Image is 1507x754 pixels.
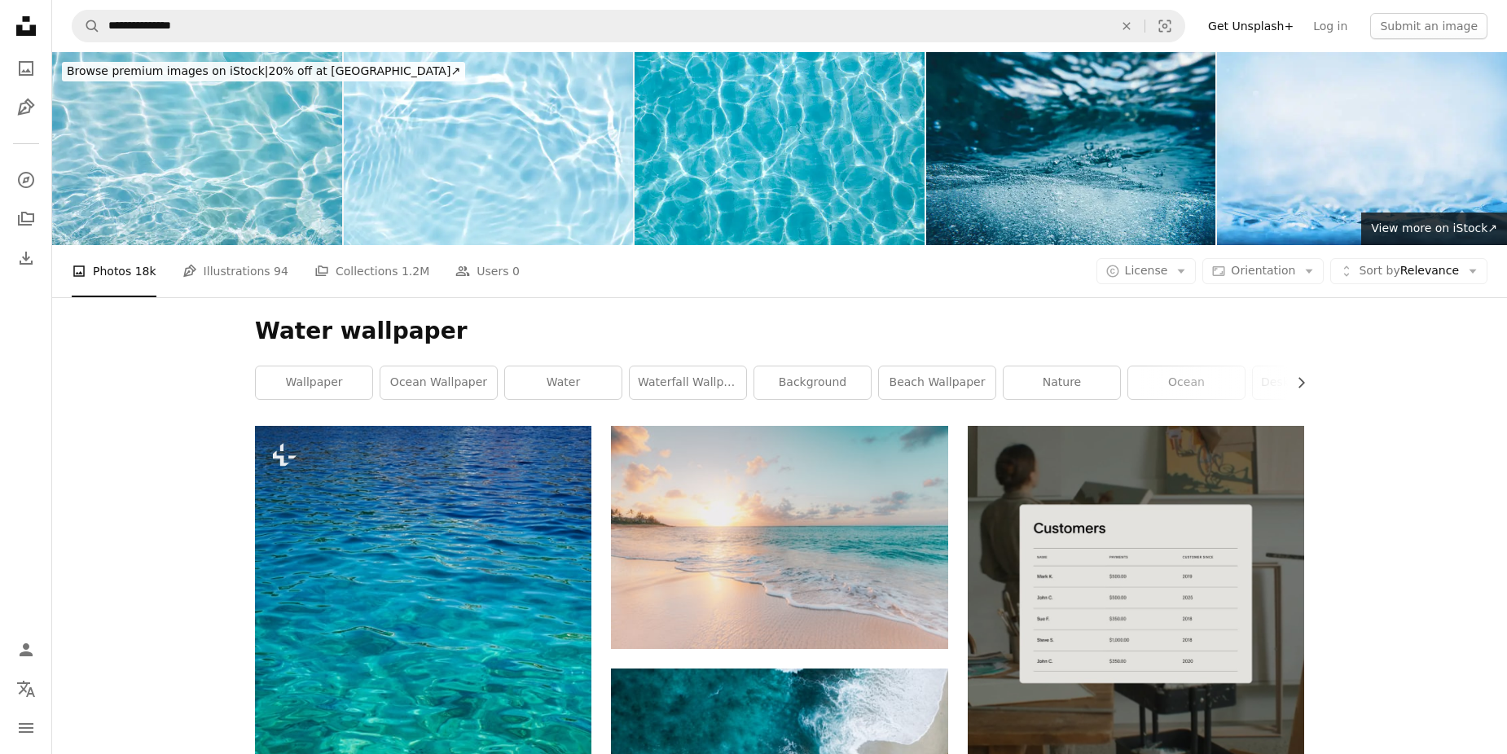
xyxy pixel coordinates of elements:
a: Explore [10,164,42,196]
button: License [1096,258,1197,284]
img: Clean Sea Water Surface [52,52,342,245]
a: Browse premium images on iStock|20% off at [GEOGRAPHIC_DATA]↗ [52,52,475,91]
a: Get Unsplash+ [1198,13,1303,39]
a: Illustrations [10,91,42,124]
img: Underwater Bubbles [926,52,1216,245]
a: Download History [10,242,42,274]
img: abstract blue color water wave. natural swirl pattern texture. background photography. [344,52,634,245]
a: Log in / Sign up [10,633,42,666]
span: 20% off at [GEOGRAPHIC_DATA] ↗ [67,64,460,77]
span: Sort by [1359,264,1399,277]
button: Search Unsplash [72,11,100,42]
a: desktop wallpaper [1253,366,1369,399]
form: Find visuals sitewide [72,10,1185,42]
button: Language [10,673,42,705]
button: Clear [1109,11,1145,42]
span: 1.2M [402,262,429,280]
img: seashore during golden hour [611,426,947,649]
span: License [1125,264,1168,277]
h1: Water wallpaper [255,317,1304,346]
a: View more on iStock↗ [1361,213,1507,245]
span: Browse premium images on iStock | [67,64,268,77]
button: Menu [10,712,42,744]
button: Submit an image [1370,13,1487,39]
a: wallpaper [256,366,372,399]
a: ocean wallpaper [380,366,497,399]
a: water [505,366,622,399]
a: ocean [1128,366,1245,399]
img: Abstract blue winter background with crispy ice surface. Focus line for product presentation [1217,52,1507,245]
button: Orientation [1202,258,1324,284]
a: nature [1004,366,1120,399]
a: beach wallpaper [879,366,995,399]
a: a boat floating on top of a body of water [255,671,591,686]
span: Relevance [1359,263,1459,279]
span: View more on iStock ↗ [1371,221,1497,235]
a: Illustrations 94 [182,245,288,297]
button: Sort byRelevance [1330,258,1487,284]
a: Users 0 [455,245,520,297]
a: Photos [10,52,42,85]
span: Orientation [1231,264,1295,277]
button: scroll list to the right [1286,366,1304,399]
img: Water ripple over sandy beach [635,52,925,245]
a: Collections [10,203,42,235]
a: background [754,366,871,399]
span: 0 [512,262,520,280]
a: seashore during golden hour [611,530,947,545]
span: 94 [274,262,288,280]
a: Log in [1303,13,1357,39]
a: Collections 1.2M [314,245,429,297]
a: waterfall wallpaper [630,366,746,399]
button: Visual search [1145,11,1184,42]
